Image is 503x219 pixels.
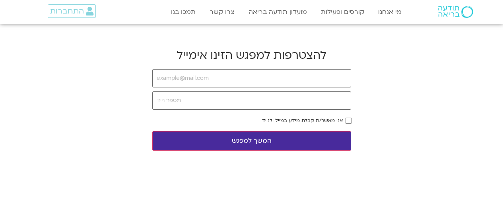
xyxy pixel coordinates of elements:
[245,4,311,19] a: מועדון תודעה בריאה
[206,4,239,19] a: צרו קשר
[152,131,351,151] button: המשך למפגש
[48,4,96,18] a: התחברות
[167,4,200,19] a: תמכו בנו
[374,4,406,19] a: מי אנחנו
[152,48,351,63] h2: להצטרפות למפגש הזינו אימייל
[152,91,351,110] input: מספר נייד
[438,6,473,18] img: תודעה בריאה
[317,4,368,19] a: קורסים ופעילות
[262,118,343,123] label: אני מאשר/ת קבלת מידע במייל ולנייד
[152,69,351,87] input: example@mail.com
[50,7,84,16] span: התחברות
